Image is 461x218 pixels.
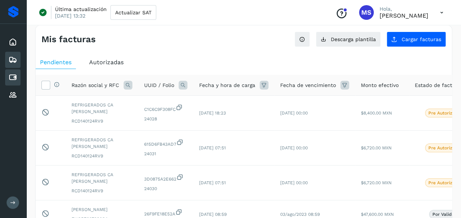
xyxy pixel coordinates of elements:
p: Pre Autorizado [428,145,460,150]
span: [DATE] 00:00 [280,110,308,116]
span: [DATE] 08:59 [199,212,227,217]
span: Fecha y hora de carga [199,81,255,89]
button: Cargar facturas [387,32,446,47]
p: Hola, [380,6,428,12]
span: UUID / Folio [144,81,174,89]
span: Autorizadas [89,59,124,66]
span: RCD140124RV9 [72,153,132,159]
p: Última actualización [55,6,107,12]
span: 3D0875A2E662 [144,174,187,182]
div: Proveedores [5,87,21,103]
span: Pendientes [40,59,72,66]
span: 24030 [144,185,187,192]
p: Mariana Salazar [380,12,428,19]
span: $6,720.00 MXN [361,180,392,185]
p: Pre Autorizado [428,110,460,116]
h4: Mis facturas [41,34,96,45]
span: 03/ago/2023 08:59 [280,212,320,217]
div: Cuentas por pagar [5,69,21,86]
span: REFRIGERADOS CA [PERSON_NAME] [72,102,132,115]
span: $47,600.00 MXN [361,212,394,217]
div: Inicio [5,34,21,50]
p: Pre Autorizado [428,180,460,185]
span: 26F9FE18E52A [144,208,187,217]
span: Estado de factura [415,81,461,89]
span: [DATE] 18:23 [199,110,226,116]
span: RCD140124RV9 [72,118,132,124]
span: 615D6FB43AD7 [144,139,187,148]
span: Actualizar SAT [115,10,151,15]
button: Descarga plantilla [316,32,381,47]
span: Monto efectivo [361,81,399,89]
span: RCD140124RV9 [72,188,132,194]
div: Embarques [5,52,21,68]
span: [DATE] 07:51 [199,145,226,150]
span: Fecha de vencimiento [280,81,336,89]
span: Cargar facturas [402,37,441,42]
p: [DATE] 13:32 [55,12,85,19]
p: Por validar [432,212,456,217]
span: $8,400.00 MXN [361,110,392,116]
span: 24028 [144,116,187,122]
span: [DATE] 00:00 [280,145,308,150]
button: Actualizar SAT [110,5,156,20]
span: [DATE] 00:00 [280,180,308,185]
span: [PERSON_NAME] [72,206,132,213]
span: REFRIGERADOS CA [PERSON_NAME] [72,171,132,185]
span: C1C6C9F308FC [144,104,187,113]
span: Descarga plantilla [331,37,376,42]
span: [DATE] 07:51 [199,180,226,185]
span: 24031 [144,150,187,157]
span: REFRIGERADOS CA [PERSON_NAME] [72,137,132,150]
span: Razón social y RFC [72,81,119,89]
span: $6,720.00 MXN [361,145,392,150]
